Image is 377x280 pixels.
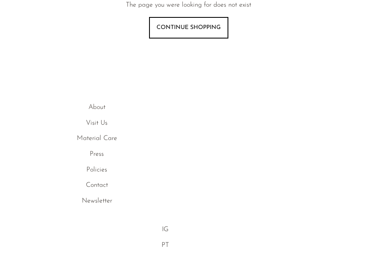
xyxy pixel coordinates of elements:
[88,104,105,111] a: About
[82,198,112,204] a: Newsletter
[147,224,184,251] ul: Social Medias
[90,151,104,157] a: Press
[162,226,169,233] a: IG
[149,17,228,39] a: Continue shopping
[77,135,117,142] a: Material Care
[162,242,169,249] a: PT
[86,167,107,173] a: Policies
[86,120,108,126] a: Visit Us
[86,182,108,188] a: Contact
[10,102,184,206] ul: Quick links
